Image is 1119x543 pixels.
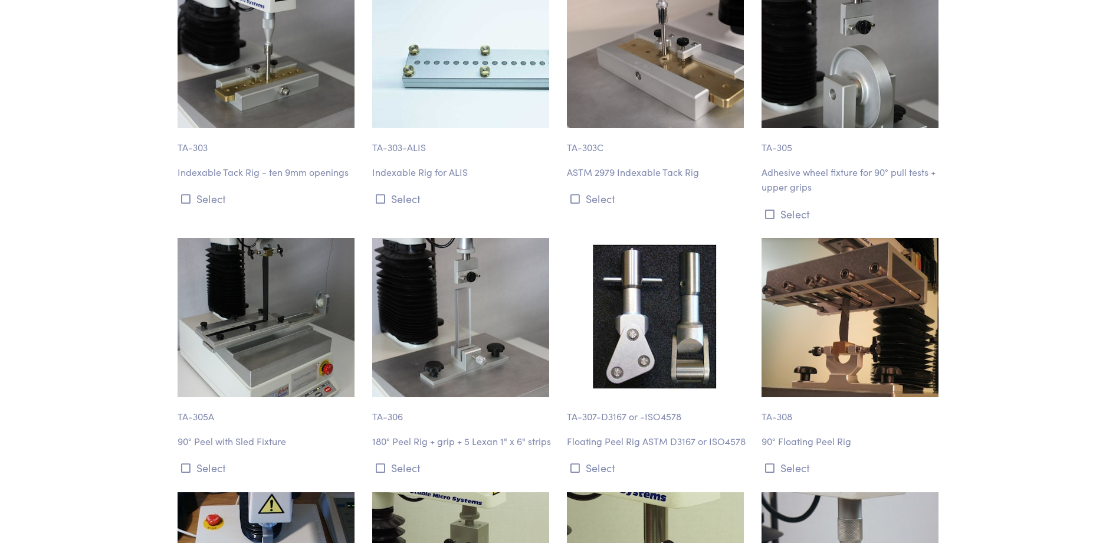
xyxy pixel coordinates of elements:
img: floating-peel.jpg [762,238,938,397]
button: Select [178,458,358,477]
img: adhesion-ta_307_d3167-floating_peel_rig-2.jpg [567,238,744,397]
p: 180° Peel Rig + grip + 5 Lexan 1" x 6" strips [372,434,553,449]
p: TA-303 [178,128,358,155]
p: TA-308 [762,397,942,424]
button: Select [567,458,747,477]
p: ASTM 2979 Indexable Tack Rig [567,165,747,180]
img: ta-306_180-degree-peel-fixture.jpg [372,238,549,397]
button: Select [762,204,942,224]
p: TA-303-ALIS [372,128,553,155]
p: 90° Peel with Sled Fixture [178,434,358,449]
p: TA-307-D3167 or -ISO4578 [567,397,747,424]
p: 90° Floating Peel Rig [762,434,942,449]
button: Select [178,189,358,208]
button: Select [372,189,553,208]
button: Select [372,458,553,477]
button: Select [762,458,942,477]
p: TA-305A [178,397,358,424]
button: Select [567,189,747,208]
img: ta-305a_90-degree-peel-sled.jpg [178,238,355,397]
p: Indexable Rig for ALIS [372,165,553,180]
p: TA-305 [762,128,942,155]
p: Indexable Tack Rig - ten 9mm openings [178,165,358,180]
p: TA-303C [567,128,747,155]
p: Adhesive wheel fixture for 90° pull tests + upper grips [762,165,942,195]
p: TA-306 [372,397,553,424]
p: Floating Peel Rig ASTM D3167 or ISO4578 [567,434,747,449]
